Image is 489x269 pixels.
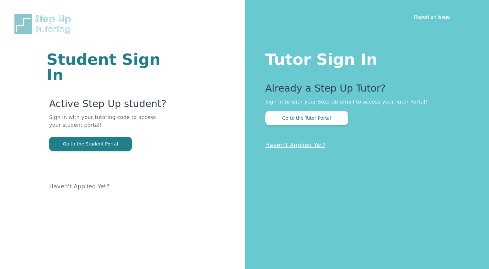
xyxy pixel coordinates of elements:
p: Sign in with your tutoring code to access your student portal! [49,114,167,137]
h1: Tutor Sign In [265,49,463,67]
a: Report an Issue [414,14,450,20]
a: Go to the Student Portal [49,141,132,147]
p: Sign in to with your Step Up email to access your Tutor Portal! [265,98,463,106]
a: Haven't Applied Yet? [265,142,326,148]
p: Active Step Up student? [49,98,167,114]
p: Already a Step Up Tutor? [265,83,463,98]
button: Go to the Student Portal [49,137,132,151]
a: Go to the Tutor Portal [265,115,348,121]
button: Go to the Tutor Portal [265,111,348,125]
h1: Student Sign In [47,52,167,83]
img: Step Up Tutoring horizontal logo [13,13,75,35]
a: Haven't Applied Yet? [49,183,110,190]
